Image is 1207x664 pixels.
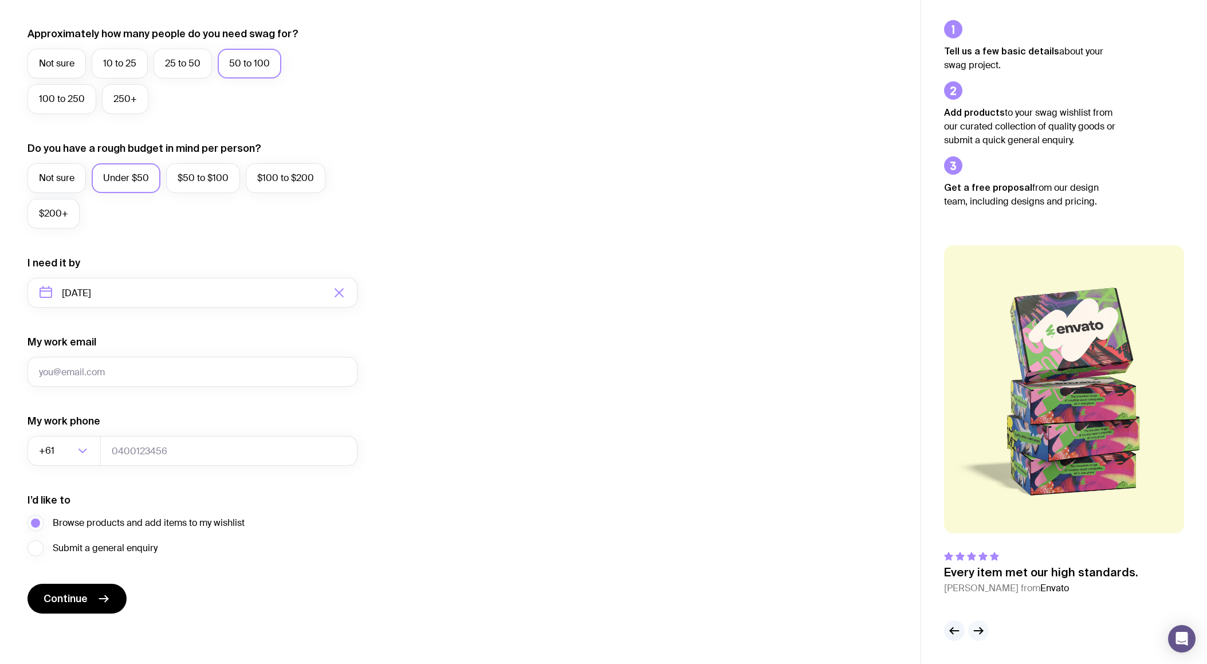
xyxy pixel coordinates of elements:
div: Open Intercom Messenger [1168,625,1196,653]
p: about your swag project. [944,44,1116,72]
label: Not sure [27,49,86,78]
p: Every item met our high standards. [944,565,1138,579]
label: Under $50 [92,163,160,193]
p: to your swag wishlist from our curated collection of quality goods or submit a quick general enqu... [944,105,1116,147]
label: My work phone [27,414,100,428]
strong: Get a free proposal [944,182,1032,192]
input: you@email.com [27,357,357,387]
label: 25 to 50 [154,49,212,78]
label: Not sure [27,163,86,193]
label: 50 to 100 [218,49,281,78]
label: Do you have a rough budget in mind per person? [27,142,261,155]
span: Continue [44,592,88,606]
span: Browse products and add items to my wishlist [53,516,245,530]
input: 0400123456 [100,436,357,466]
label: Approximately how many people do you need swag for? [27,27,298,41]
label: $50 to $100 [166,163,240,193]
button: Continue [27,584,127,614]
input: Select a target date [27,278,357,308]
span: Envato [1040,582,1069,594]
label: 100 to 250 [27,84,96,114]
label: I’d like to [27,493,70,507]
label: $200+ [27,199,80,229]
span: Submit a general enquiry [53,541,158,555]
input: Search for option [57,436,74,466]
div: Search for option [27,436,101,466]
label: 10 to 25 [92,49,148,78]
p: from our design team, including designs and pricing. [944,180,1116,209]
cite: [PERSON_NAME] from [944,582,1138,595]
label: 250+ [102,84,148,114]
span: +61 [39,436,57,466]
strong: Tell us a few basic details [944,46,1059,56]
strong: Add products [944,107,1005,117]
label: $100 to $200 [246,163,325,193]
label: My work email [27,335,96,349]
label: I need it by [27,256,80,270]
